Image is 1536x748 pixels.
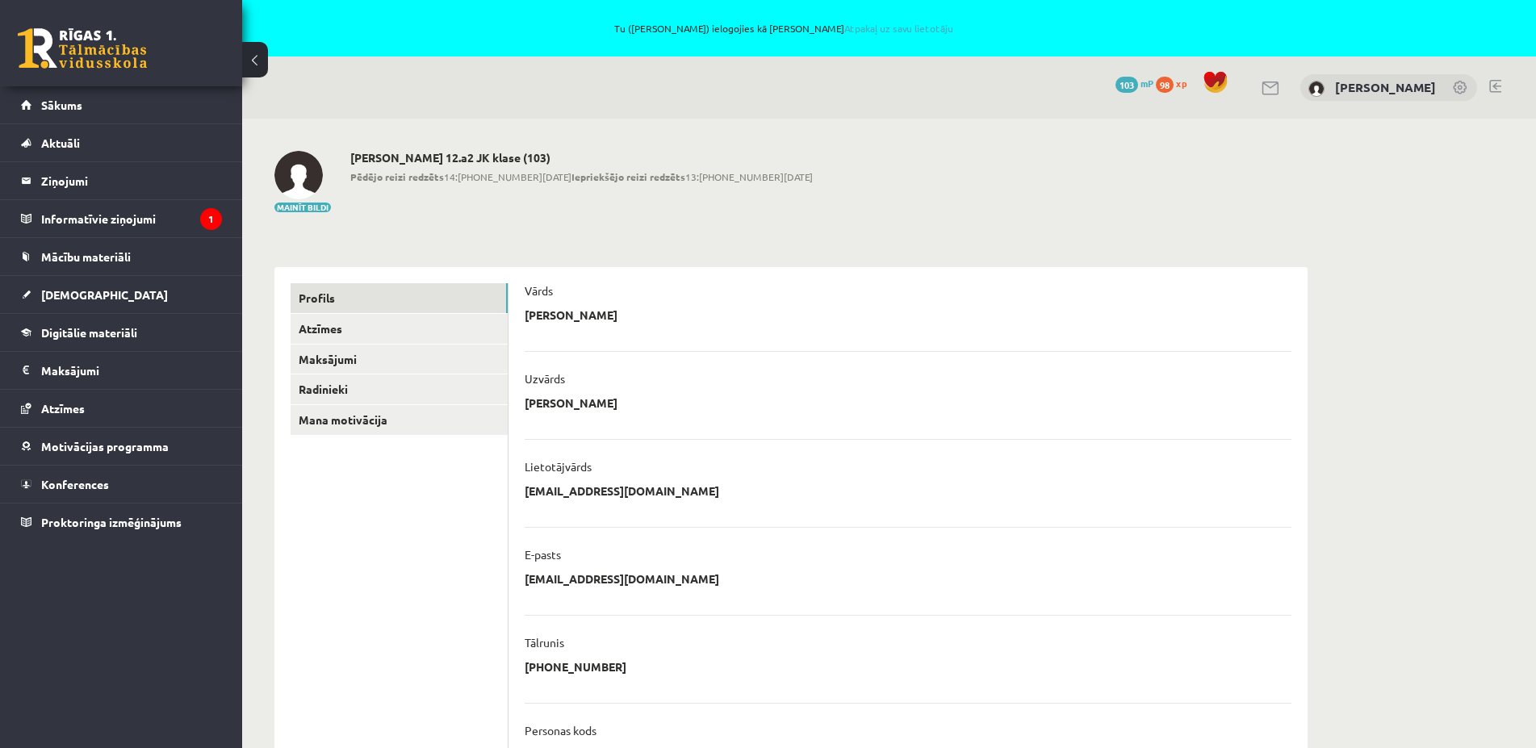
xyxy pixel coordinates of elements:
a: [DEMOGRAPHIC_DATA] [21,276,222,313]
legend: Informatīvie ziņojumi [41,200,222,237]
span: xp [1176,77,1187,90]
a: Ziņojumi [21,162,222,199]
img: Aleksejs Reuts [1308,81,1325,97]
span: mP [1140,77,1153,90]
button: Mainīt bildi [274,203,331,212]
legend: Ziņojumi [41,162,222,199]
p: Tālrunis [525,635,564,650]
a: Digitālie materiāli [21,314,222,351]
span: 98 [1156,77,1174,93]
a: Motivācijas programma [21,428,222,465]
span: 103 [1115,77,1138,93]
img: Aleksejs Reuts [274,151,323,199]
p: [EMAIL_ADDRESS][DOMAIN_NAME] [525,571,719,586]
a: Maksājumi [21,352,222,389]
a: Proktoringa izmēģinājums [21,504,222,541]
a: Mācību materiāli [21,238,222,275]
span: [DEMOGRAPHIC_DATA] [41,287,168,302]
a: Atzīmes [21,390,222,427]
span: 14:[PHONE_NUMBER][DATE] 13:[PHONE_NUMBER][DATE] [350,169,813,184]
p: [EMAIL_ADDRESS][DOMAIN_NAME] [525,483,719,498]
p: Vārds [525,283,553,298]
a: Profils [291,283,508,313]
p: [PERSON_NAME] [525,395,617,410]
p: [PERSON_NAME] [525,307,617,322]
a: Maksājumi [291,345,508,374]
span: Atzīmes [41,401,85,416]
span: Mācību materiāli [41,249,131,264]
p: Personas kods [525,723,596,738]
a: Radinieki [291,374,508,404]
a: Sākums [21,86,222,123]
span: Sākums [41,98,82,112]
p: E-pasts [525,547,561,562]
a: Informatīvie ziņojumi1 [21,200,222,237]
i: 1 [200,208,222,230]
a: Rīgas 1. Tālmācības vidusskola [18,28,147,69]
a: 98 xp [1156,77,1195,90]
span: Digitālie materiāli [41,325,137,340]
legend: Maksājumi [41,352,222,389]
a: Aktuāli [21,124,222,161]
p: Lietotājvārds [525,459,592,474]
h2: [PERSON_NAME] 12.a2 JK klase (103) [350,151,813,165]
p: Uzvārds [525,371,565,386]
a: Konferences [21,466,222,503]
span: Tu ([PERSON_NAME]) ielogojies kā [PERSON_NAME] [186,23,1383,33]
a: Atzīmes [291,314,508,344]
b: Iepriekšējo reizi redzēts [571,170,685,183]
p: [PHONE_NUMBER] [525,659,626,674]
span: Motivācijas programma [41,439,169,453]
a: [PERSON_NAME] [1335,79,1436,95]
a: Mana motivācija [291,405,508,435]
b: Pēdējo reizi redzēts [350,170,444,183]
a: Atpakaļ uz savu lietotāju [844,22,953,35]
span: Proktoringa izmēģinājums [41,515,182,529]
a: 103 mP [1115,77,1153,90]
span: Aktuāli [41,136,80,150]
span: Konferences [41,477,109,491]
